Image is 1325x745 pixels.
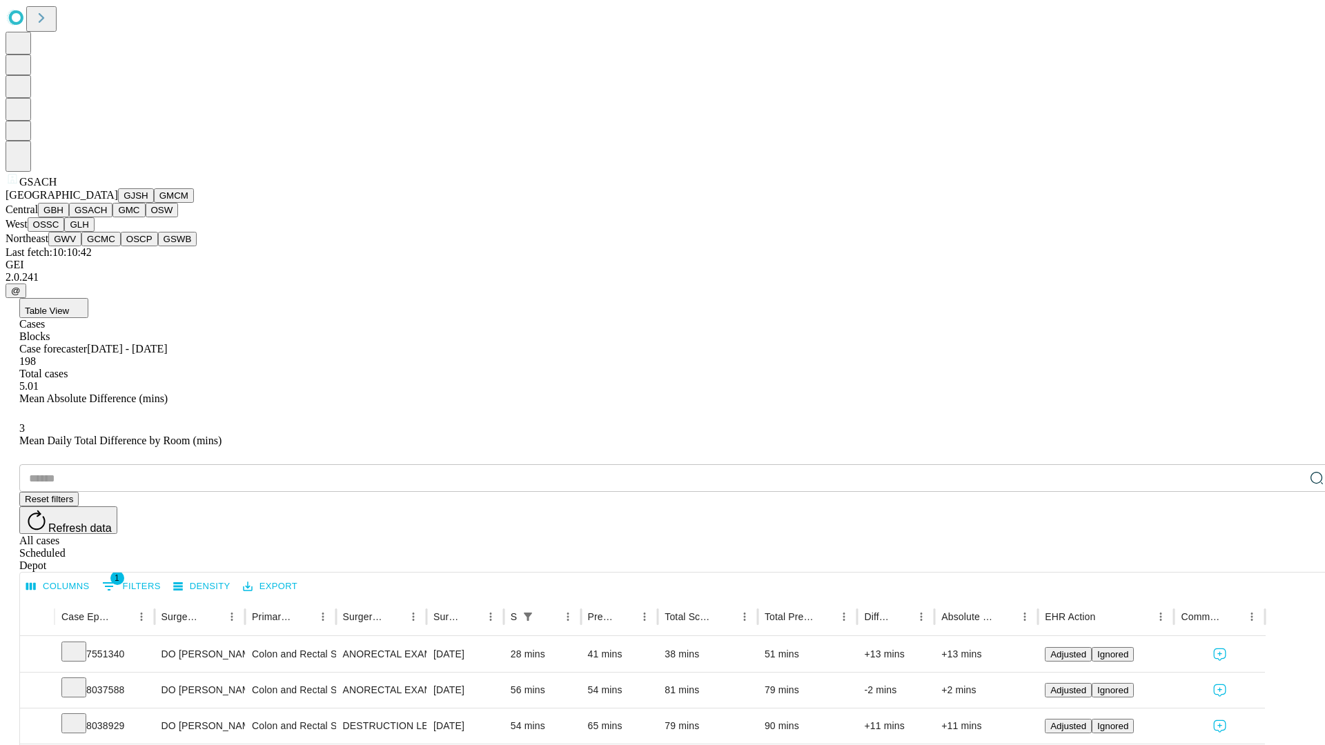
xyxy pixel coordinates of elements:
[6,259,1319,271] div: GEI
[222,607,242,626] button: Menu
[154,188,194,203] button: GMCM
[735,607,754,626] button: Menu
[27,679,48,703] button: Expand
[25,306,69,316] span: Table View
[941,708,1031,744] div: +11 mins
[1045,683,1092,697] button: Adjusted
[343,673,420,708] div: ANORECTAL EXAM UNDER ANESTHESIA
[665,611,714,622] div: Total Scheduled Duration
[1181,611,1221,622] div: Comments
[912,607,931,626] button: Menu
[834,607,854,626] button: Menu
[161,673,238,708] div: DO [PERSON_NAME] Do
[1242,607,1262,626] button: Menu
[118,188,154,203] button: GJSH
[941,637,1031,672] div: +13 mins
[69,203,112,217] button: GSACH
[170,576,234,597] button: Density
[1097,721,1128,731] span: Ignored
[61,673,148,708] div: 8037588
[665,673,751,708] div: 81 mins
[19,343,87,355] span: Case forecaster
[252,637,328,672] div: Colon and Rectal Surgery
[588,673,651,708] div: 54 mins
[343,637,420,672] div: ANORECTAL EXAM UNDER ANESTHESIA
[19,435,222,446] span: Mean Daily Total Difference by Room (mins)
[6,189,118,201] span: [GEOGRAPHIC_DATA]
[765,637,851,672] div: 51 mins
[6,284,26,298] button: @
[1045,611,1095,622] div: EHR Action
[11,286,21,296] span: @
[81,232,121,246] button: GCMC
[941,673,1031,708] div: +2 mins
[433,673,497,708] div: [DATE]
[1050,685,1086,695] span: Adjusted
[19,176,57,188] span: GSACH
[6,203,38,215] span: Central
[146,203,179,217] button: OSW
[462,607,481,626] button: Sort
[716,607,735,626] button: Sort
[158,232,197,246] button: GSWB
[19,368,68,379] span: Total cases
[511,611,517,622] div: Scheduled In Room Duration
[481,607,500,626] button: Menu
[635,607,654,626] button: Menu
[765,673,851,708] div: 79 mins
[1097,607,1116,626] button: Sort
[996,607,1015,626] button: Sort
[1092,647,1134,662] button: Ignored
[765,708,851,744] div: 90 mins
[161,611,202,622] div: Surgeon Name
[588,611,615,622] div: Predicted In Room Duration
[1097,685,1128,695] span: Ignored
[1015,607,1034,626] button: Menu
[99,575,164,597] button: Show filters
[433,708,497,744] div: [DATE]
[433,611,460,622] div: Surgery Date
[252,611,292,622] div: Primary Service
[518,607,538,626] div: 1 active filter
[61,637,148,672] div: 7551340
[1045,719,1092,733] button: Adjusted
[19,355,36,367] span: 198
[1092,719,1134,733] button: Ignored
[313,607,333,626] button: Menu
[19,422,25,434] span: 3
[1092,683,1134,697] button: Ignored
[511,673,574,708] div: 56 mins
[343,611,383,622] div: Surgery Name
[518,607,538,626] button: Show filters
[6,232,48,244] span: Northeast
[132,607,151,626] button: Menu
[239,576,301,597] button: Export
[6,218,28,230] span: West
[588,637,651,672] div: 41 mins
[110,571,124,585] span: 1
[294,607,313,626] button: Sort
[864,708,927,744] div: +11 mins
[19,492,79,506] button: Reset filters
[48,232,81,246] button: GWV
[665,708,751,744] div: 79 mins
[203,607,222,626] button: Sort
[61,611,111,622] div: Case Epic Id
[19,393,168,404] span: Mean Absolute Difference (mins)
[61,708,148,744] div: 8038929
[48,522,112,534] span: Refresh data
[765,611,814,622] div: Total Predicted Duration
[38,203,69,217] button: GBH
[892,607,912,626] button: Sort
[161,708,238,744] div: DO [PERSON_NAME] Do
[384,607,404,626] button: Sort
[616,607,635,626] button: Sort
[1045,647,1092,662] button: Adjusted
[864,673,927,708] div: -2 mins
[19,380,39,392] span: 5.01
[23,576,93,597] button: Select columns
[64,217,94,232] button: GLH
[28,217,65,232] button: OSSC
[404,607,423,626] button: Menu
[558,607,578,626] button: Menu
